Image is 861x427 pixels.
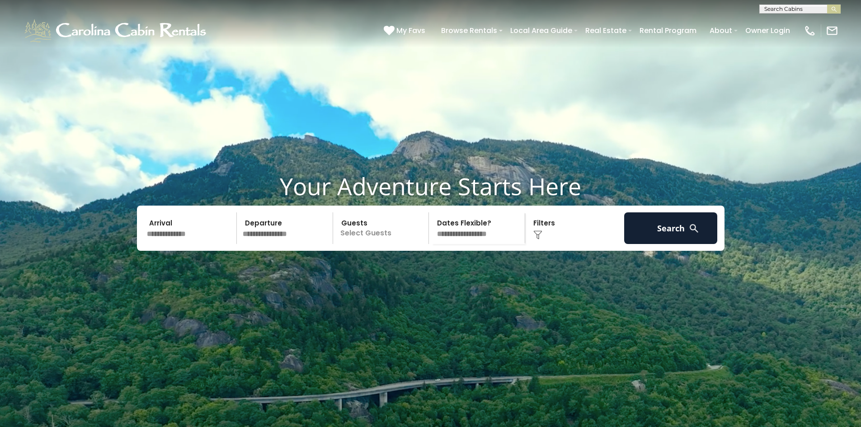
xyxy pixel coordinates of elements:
[624,212,718,244] button: Search
[384,25,428,37] a: My Favs
[23,17,210,44] img: White-1-1-2.png
[581,23,631,38] a: Real Estate
[826,24,838,37] img: mail-regular-white.png
[336,212,429,244] p: Select Guests
[506,23,577,38] a: Local Area Guide
[741,23,795,38] a: Owner Login
[7,172,854,200] h1: Your Adventure Starts Here
[396,25,425,36] span: My Favs
[705,23,737,38] a: About
[533,230,542,239] img: filter--v1.png
[688,223,700,234] img: search-regular-white.png
[437,23,502,38] a: Browse Rentals
[635,23,701,38] a: Rental Program
[804,24,816,37] img: phone-regular-white.png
